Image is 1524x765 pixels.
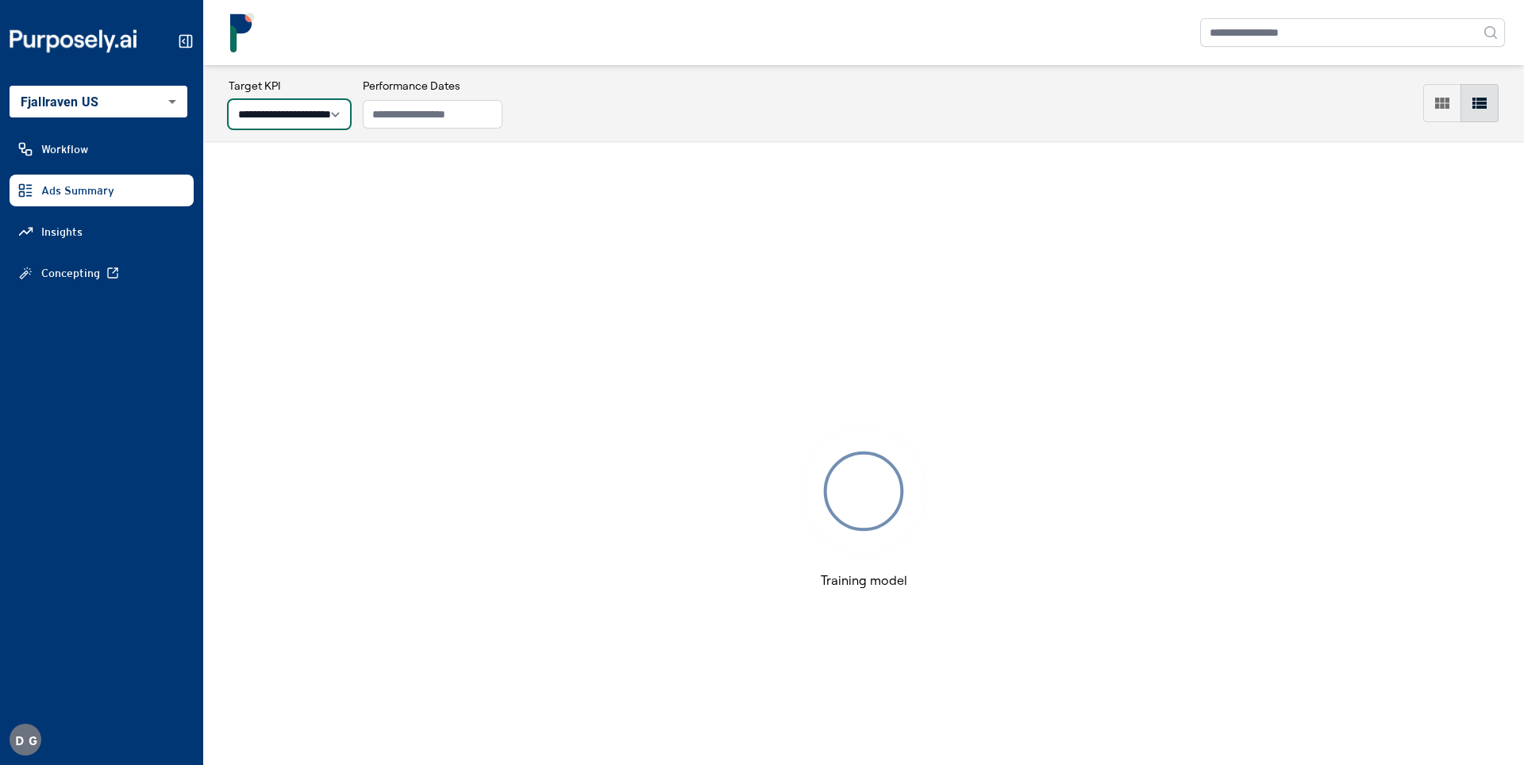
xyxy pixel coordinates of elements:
span: Concepting [41,265,100,281]
a: Ads Summary [10,175,194,206]
img: logo [222,13,262,52]
a: Concepting [10,257,194,289]
button: DG [10,724,41,755]
h3: Performance Dates [363,78,502,94]
span: Workflow [41,141,88,157]
span: Ads Summary [41,183,114,198]
span: Insights [41,224,83,240]
a: Insights [10,216,194,248]
h3: Target KPI [229,78,350,94]
div: Fjallraven US [10,86,187,117]
div: D G [10,724,41,755]
a: Workflow [10,133,194,165]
